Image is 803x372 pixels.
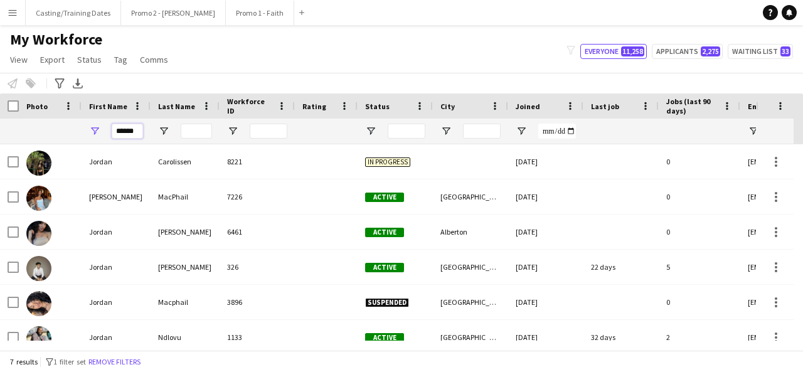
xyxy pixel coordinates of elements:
span: Joined [516,102,540,111]
div: Carolissen [151,144,220,179]
span: City [440,102,455,111]
span: My Workforce [10,30,102,49]
img: Jordan Carolissen [26,151,51,176]
app-action-btn: Export XLSX [70,76,85,91]
span: Status [77,54,102,65]
img: Jordan Ndlovu [26,326,51,351]
div: [GEOGRAPHIC_DATA] [433,250,508,284]
span: Tag [114,54,127,65]
div: 3896 [220,285,295,319]
div: [DATE] [508,179,583,214]
span: Photo [26,102,48,111]
img: Jordan Klink [26,256,51,281]
div: 5 [659,250,740,284]
div: Jordan [82,320,151,354]
input: Joined Filter Input [538,124,576,139]
img: Jordan Hayley MacPhail [26,186,51,211]
div: [DATE] [508,285,583,319]
span: First Name [89,102,127,111]
input: Workforce ID Filter Input [250,124,287,139]
div: 22 days [583,250,659,284]
button: Promo 1 - Faith [226,1,294,25]
a: View [5,51,33,68]
span: Active [365,333,404,343]
button: Open Filter Menu [365,125,376,137]
span: Last job [591,102,619,111]
span: 2,275 [701,46,720,56]
button: Open Filter Menu [516,125,527,137]
span: In progress [365,157,410,167]
button: Everyone11,258 [580,44,647,59]
span: 11,258 [621,46,644,56]
div: 0 [659,179,740,214]
span: Suspended [365,298,409,307]
span: 1 filter set [53,357,86,366]
span: Workforce ID [227,97,272,115]
div: 1133 [220,320,295,354]
button: Open Filter Menu [227,125,238,137]
div: [PERSON_NAME] [151,215,220,249]
button: Open Filter Menu [440,125,452,137]
div: Jordan [82,144,151,179]
button: Casting/Training Dates [26,1,121,25]
div: [DATE] [508,320,583,354]
div: [PERSON_NAME] [82,179,151,214]
span: Comms [140,54,168,65]
div: Alberton [433,215,508,249]
div: [DATE] [508,144,583,179]
img: Jordan Macphail [26,291,51,316]
div: 0 [659,285,740,319]
span: Active [365,228,404,237]
app-action-btn: Advanced filters [52,76,67,91]
input: City Filter Input [463,124,501,139]
div: 326 [220,250,295,284]
button: Open Filter Menu [158,125,169,137]
span: Last Name [158,102,195,111]
a: Status [72,51,107,68]
span: 33 [780,46,790,56]
span: Rating [302,102,326,111]
div: [PERSON_NAME] [151,250,220,284]
button: Remove filters [86,355,143,369]
div: 32 days [583,320,659,354]
div: 0 [659,215,740,249]
div: Ndlovu [151,320,220,354]
span: Active [365,193,404,202]
div: Jordan [82,215,151,249]
div: Macphail [151,285,220,319]
div: Jordan [82,285,151,319]
a: Comms [135,51,173,68]
div: MacPhail [151,179,220,214]
span: Active [365,263,404,272]
div: [DATE] [508,250,583,284]
span: Export [40,54,65,65]
button: Promo 2 - [PERSON_NAME] [121,1,226,25]
div: [GEOGRAPHIC_DATA] [433,285,508,319]
div: 2 [659,320,740,354]
input: First Name Filter Input [112,124,143,139]
img: Jordan Johnson [26,221,51,246]
div: 8221 [220,144,295,179]
div: 7226 [220,179,295,214]
div: [GEOGRAPHIC_DATA] [433,179,508,214]
button: Open Filter Menu [89,125,100,137]
div: [GEOGRAPHIC_DATA] [433,320,508,354]
button: Waiting list33 [728,44,793,59]
div: 6461 [220,215,295,249]
button: Applicants2,275 [652,44,723,59]
span: Jobs (last 90 days) [666,97,718,115]
button: Open Filter Menu [748,125,759,137]
input: Last Name Filter Input [181,124,212,139]
a: Tag [109,51,132,68]
div: 0 [659,144,740,179]
span: Email [748,102,768,111]
span: Status [365,102,390,111]
span: View [10,54,28,65]
input: Status Filter Input [388,124,425,139]
a: Export [35,51,70,68]
div: Jordan [82,250,151,284]
div: [DATE] [508,215,583,249]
